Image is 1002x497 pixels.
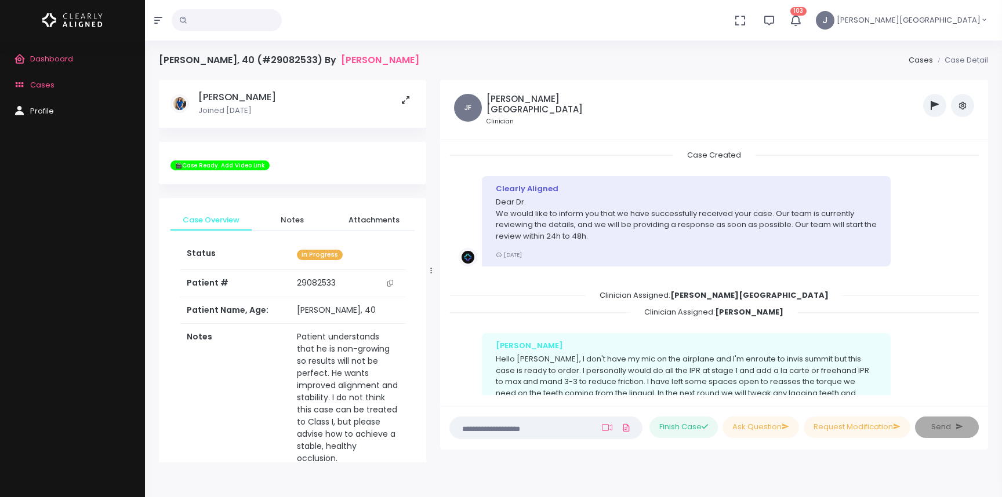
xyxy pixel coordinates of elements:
[30,53,73,64] span: Dashboard
[159,54,419,65] h4: [PERSON_NAME], 40 (#29082533) By
[180,240,290,270] th: Status
[198,105,276,116] p: Joined [DATE]
[715,306,783,317] b: [PERSON_NAME]
[804,416,910,438] button: Request Modification
[837,14,981,26] span: [PERSON_NAME][GEOGRAPHIC_DATA]
[496,251,522,258] small: [DATE]
[180,297,290,324] th: Patient Name, Age:
[341,54,419,65] a: [PERSON_NAME]
[909,54,933,65] a: Cases
[454,94,482,122] span: JF
[261,214,324,226] span: Notes
[42,8,103,32] img: Logo Horizontal
[290,270,405,297] td: 29082533
[30,105,54,116] span: Profile
[198,92,276,103] h5: [PERSON_NAME]
[670,290,829,301] b: [PERSON_NAME][GEOGRAPHIC_DATA]
[290,297,405,324] td: [PERSON_NAME], 40
[297,250,343,261] span: In Progress
[342,214,405,226] span: Attachments
[487,117,618,126] small: Clinician
[496,353,877,466] p: Hello [PERSON_NAME], I don't have my mic on the airplane and I'm enroute to invis summit but this...
[180,214,242,226] span: Case Overview
[649,416,718,438] button: Finish Case
[30,79,55,90] span: Cases
[630,303,797,321] span: Clinician Assigned:
[170,160,270,171] span: 🎬Case Ready. Add Video Link
[723,416,799,438] button: Ask Question
[933,54,988,66] li: Case Detail
[496,196,877,242] p: Dear Dr. We would like to inform you that we have successfully received your case. Our team is cu...
[449,149,979,395] div: scrollable content
[496,183,877,195] div: Clearly Aligned
[816,11,834,30] span: J
[496,340,877,352] div: [PERSON_NAME]
[180,270,290,297] th: Patient #
[487,94,618,115] h5: [PERSON_NAME][GEOGRAPHIC_DATA]
[619,417,633,438] a: Add Files
[159,80,426,462] div: scrollable content
[586,286,843,304] span: Clinician Assigned:
[673,146,755,164] span: Case Created
[600,423,615,432] a: Add Loom Video
[790,7,807,16] span: 103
